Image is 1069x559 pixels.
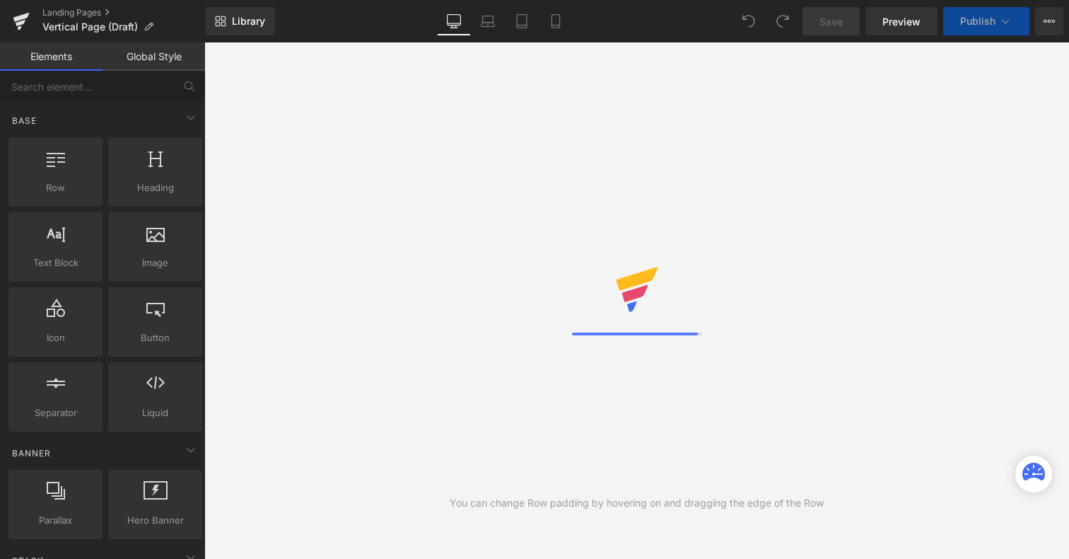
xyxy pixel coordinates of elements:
span: Heading [112,180,198,195]
span: Parallax [13,513,98,528]
a: Global Style [103,42,205,71]
button: More [1035,7,1063,35]
span: Separator [13,405,98,420]
a: Landing Pages [42,7,205,18]
a: Desktop [437,7,471,35]
button: Undo [735,7,763,35]
span: Button [112,330,198,345]
a: Preview [865,7,937,35]
span: Hero Banner [112,513,198,528]
div: You can change Row padding by hovering on and dragging the edge of the Row [450,495,824,511]
span: Base [11,114,38,127]
span: Icon [13,330,98,345]
a: Laptop [471,7,505,35]
span: Row [13,180,98,195]
span: Text Block [13,255,98,270]
span: Vertical Page (Draft) [42,21,138,33]
span: Image [112,255,198,270]
a: Tablet [505,7,539,35]
button: Publish [943,7,1029,35]
button: Redo [769,7,797,35]
a: New Library [205,7,275,35]
span: Preview [882,14,921,29]
span: Library [232,15,265,28]
span: Save [819,14,843,29]
span: Banner [11,446,52,460]
a: Mobile [539,7,573,35]
span: Publish [960,16,995,27]
span: Liquid [112,405,198,420]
